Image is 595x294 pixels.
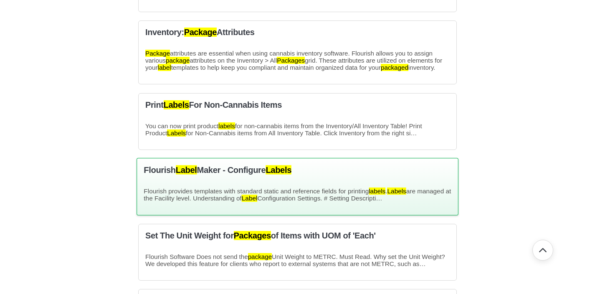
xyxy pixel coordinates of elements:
[234,231,271,240] mark: Packages
[144,165,451,175] h3: Flourish Maker - Configure
[277,57,305,64] mark: Packages
[145,50,450,71] p: attributes are essential when using cannabis inventory software. Flourish allows you to assign va...
[248,253,272,260] mark: package
[138,158,457,215] a: Flourish Label Maker - Configure Labels article card
[218,122,235,129] mark: labels
[145,28,450,37] h3: Inventory: Attributes
[138,20,457,84] a: Inventory: Package Attributes article card
[381,64,408,71] mark: packaged
[184,28,217,37] mark: Package
[145,100,450,110] h3: Print For Non-Cannabis Items
[164,100,189,109] mark: Labels
[138,93,457,150] a: Print Labels For Non-Cannabis Items article card
[166,57,190,64] mark: package
[145,50,170,57] mark: Package
[158,64,171,71] mark: label
[387,188,406,195] mark: Labels
[144,188,451,202] p: Flourish provides templates with standard static and reference fields for printing . are managed ...
[176,165,197,175] mark: Label
[138,224,457,281] a: Set The Unit Weight for Packages of Items with UOM of 'Each' article card
[532,240,553,261] button: Go back to top of document
[242,195,258,202] mark: Label
[167,129,186,137] mark: Labels
[145,231,450,241] h3: Set The Unit Weight for of Items with UOM of 'Each'
[369,188,385,195] mark: labels
[266,165,291,175] mark: Labels
[145,122,450,137] p: You can now print product for non-cannabis items from the Inventory/All Inventory Table! Print Pr...
[145,253,450,267] p: Flourish Software Does not send the Unit Weight to METRC. Must Read. Why set the Unit Weight? We ...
